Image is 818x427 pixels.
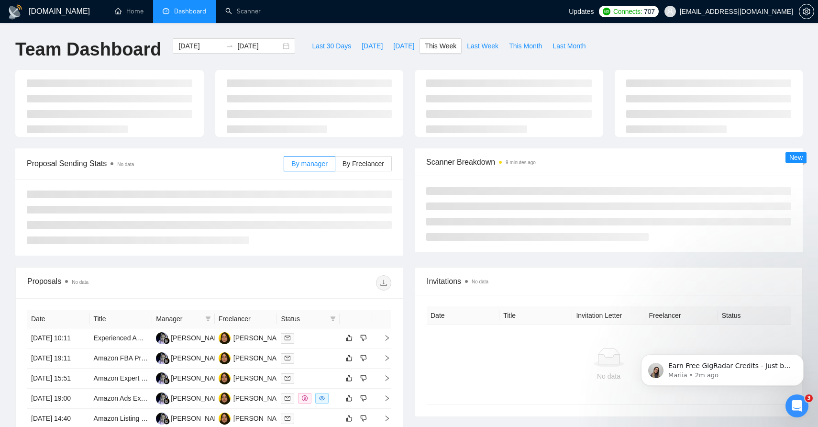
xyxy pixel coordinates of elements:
td: [DATE] 19:11 [27,348,90,369]
button: This Month [504,38,547,54]
img: AA [156,352,168,364]
span: filter [203,312,213,326]
td: Amazon Ads Expert for KDP – Scaling Sales of Non-Fiction, Medium-Content Books [90,389,153,409]
span: like [346,394,353,402]
button: like [343,332,355,344]
a: AA[PERSON_NAME] [156,334,226,341]
span: mail [285,395,290,401]
span: Manager [156,314,201,324]
img: gigradar-bm.png [163,378,170,384]
button: Last Month [547,38,591,54]
span: dislike [360,334,367,342]
span: right [376,415,390,422]
span: right [376,355,390,361]
span: mail [285,335,290,341]
span: dislike [360,394,367,402]
input: End date [237,41,281,51]
div: [PERSON_NAME] [171,333,226,343]
span: like [346,374,353,382]
a: RA[PERSON_NAME] [219,374,288,382]
button: setting [799,4,814,19]
img: logo [8,4,23,20]
span: user [667,8,674,15]
span: Last 30 Days [312,41,351,51]
span: mail [285,416,290,421]
span: right [376,395,390,402]
span: setting [799,8,814,15]
span: By manager [291,160,327,168]
span: like [346,334,353,342]
td: Amazon Expert Needed for A-Z Growth: PPC, Listing Optimization & Inventory Advice [90,369,153,389]
button: dislike [358,413,369,424]
input: Start date [178,41,222,51]
a: AA[PERSON_NAME] [156,414,226,422]
button: like [343,372,355,384]
div: [PERSON_NAME] [233,333,288,343]
div: [PERSON_NAME] [233,373,288,383]
span: Last Month [553,41,586,51]
button: This Week [420,38,462,54]
td: Experienced Amazon Product Researcher Needed [90,328,153,348]
button: like [343,393,355,404]
img: upwork-logo.png [603,8,610,15]
button: Last Week [462,38,504,54]
a: Amazon FBA Product Listing Optimization [94,354,218,362]
img: AA [156,372,168,384]
iframe: Intercom live chat [785,394,808,417]
button: [DATE] [388,38,420,54]
img: RA [219,372,231,384]
img: RA [219,332,231,344]
span: Updates [569,8,594,15]
span: Status [281,314,326,324]
span: [DATE] [393,41,414,51]
td: [DATE] 19:00 [27,389,90,409]
td: [DATE] 15:51 [27,369,90,389]
a: searchScanner [225,7,261,15]
span: Connects: [613,6,642,17]
th: Status [718,306,791,325]
div: [PERSON_NAME] [171,373,226,383]
a: AA[PERSON_NAME] [156,354,226,361]
span: 707 [644,6,654,17]
a: Amazon Expert Needed for A-Z Growth: PPC, Listing Optimization & Inventory Advice [94,374,347,382]
button: [DATE] [356,38,388,54]
span: like [346,354,353,362]
span: mail [285,355,290,361]
a: RA[PERSON_NAME] [219,334,288,341]
img: gigradar-bm.png [163,358,170,364]
span: No data [72,280,88,285]
time: 9 minutes ago [506,160,536,165]
div: [PERSON_NAME] [171,353,226,363]
button: dislike [358,393,369,404]
span: right [376,375,390,382]
th: Invitation Letter [572,306,645,325]
span: eye [319,395,325,401]
img: AA [156,413,168,425]
a: AA[PERSON_NAME] [156,374,226,382]
a: Amazon Ads Expert for KDP – Scaling Sales of Non-Fiction, Medium-Content Books [94,394,343,402]
span: Invitations [427,275,791,287]
span: This Month [509,41,542,51]
span: No data [472,279,488,284]
button: like [343,413,355,424]
img: AA [156,332,168,344]
span: dislike [360,354,367,362]
a: RA[PERSON_NAME] [219,354,288,361]
span: Dashboard [174,7,206,15]
th: Title [90,310,153,328]
span: like [346,415,353,422]
th: Manager [152,310,215,328]
td: Amazon FBA Product Listing Optimization [90,348,153,369]
th: Date [427,306,499,325]
button: Last 30 Days [307,38,356,54]
span: to [226,42,233,50]
div: No data [434,371,783,382]
span: mail [285,375,290,381]
h1: Team Dashboard [15,38,161,61]
span: right [376,335,390,341]
button: dislike [358,372,369,384]
span: No data [117,162,134,167]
